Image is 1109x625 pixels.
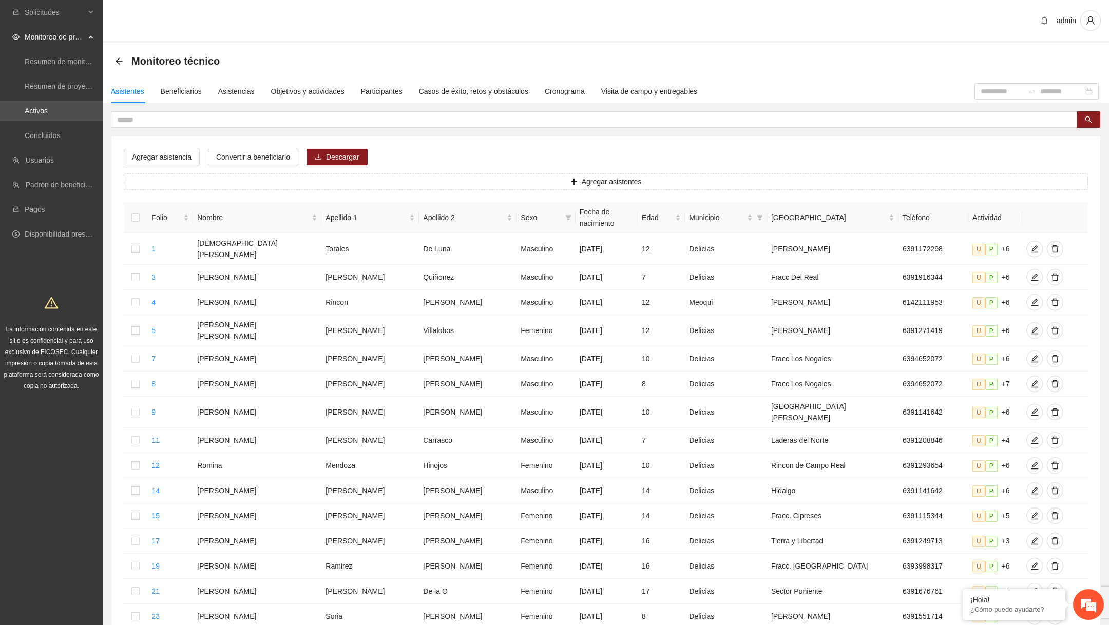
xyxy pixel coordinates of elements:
td: Fracc. Cipreses [767,503,898,529]
td: 8 [638,372,685,397]
th: Actividad [968,202,1022,233]
span: user [1081,16,1100,25]
td: Delicias [685,428,767,453]
td: [DATE] [576,290,638,315]
td: Hidalgo [767,478,898,503]
td: [DATE] [576,233,638,265]
button: edit [1026,457,1043,474]
span: delete [1047,562,1063,570]
span: edit [1027,562,1042,570]
td: [PERSON_NAME] [193,428,321,453]
td: Torales [321,233,419,265]
button: edit [1026,322,1043,339]
a: 23 [151,612,160,620]
span: delete [1047,408,1063,416]
td: [PERSON_NAME] [767,315,898,346]
td: Rincon [321,290,419,315]
td: Delicias [685,554,767,579]
td: [PERSON_NAME] [419,397,517,428]
a: 17 [151,537,160,545]
span: U [972,272,985,283]
td: Delicias [685,478,767,503]
span: P [985,354,998,365]
td: [PERSON_NAME] [193,529,321,554]
td: Delicias [685,315,767,346]
td: Delicias [685,346,767,372]
span: P [985,561,998,572]
span: search [1085,116,1092,124]
td: Delicias [685,397,767,428]
td: 14 [638,478,685,503]
span: delete [1047,245,1063,253]
button: delete [1047,457,1063,474]
button: delete [1047,376,1063,392]
a: 3 [151,273,156,281]
span: to [1028,87,1036,95]
span: Sexo [521,212,561,223]
a: Activos [25,107,48,115]
td: [PERSON_NAME] [767,233,898,265]
td: [PERSON_NAME] [419,503,517,529]
td: [PERSON_NAME] [193,265,321,290]
td: Laderas del Norte [767,428,898,453]
span: [GEOGRAPHIC_DATA] [771,212,887,223]
span: edit [1027,537,1042,545]
td: Fracc Los Nogales [767,346,898,372]
button: edit [1026,432,1043,448]
td: Femenino [517,315,575,346]
td: 14 [638,503,685,529]
button: delete [1047,432,1063,448]
td: [PERSON_NAME] [321,346,419,372]
td: Masculino [517,265,575,290]
td: Fracc. [GEOGRAPHIC_DATA] [767,554,898,579]
textarea: Escriba su mensaje y pulse “Intro” [5,280,196,316]
button: edit [1026,558,1043,574]
span: U [972,407,985,418]
span: edit [1027,273,1042,281]
td: 6391141642 [898,397,968,428]
button: edit [1026,533,1043,549]
button: edit [1026,404,1043,420]
span: delete [1047,273,1063,281]
button: edit [1026,376,1043,392]
td: 10 [638,346,685,372]
td: 16 [638,554,685,579]
a: Padrón de beneficiarios [26,181,101,189]
td: 6394652072 [898,346,968,372]
span: P [985,435,998,446]
td: 10 [638,397,685,428]
td: [DATE] [576,315,638,346]
span: Monitoreo de proyectos [25,27,85,47]
th: Apellido 1 [321,202,419,233]
a: 14 [151,486,160,495]
td: +6 [968,554,1022,579]
span: Agregar asistentes [582,176,642,187]
td: Rincon de Campo Real [767,453,898,478]
td: Masculino [517,428,575,453]
td: Quiñonez [419,265,517,290]
td: [PERSON_NAME] [321,503,419,529]
td: Delicias [685,503,767,529]
button: delete [1047,294,1063,310]
span: U [972,485,985,497]
td: Fracc Los Nogales [767,372,898,397]
span: eye [12,33,20,41]
a: 8 [151,380,156,388]
a: Resumen de monitoreo [25,57,100,66]
span: Convertir a beneficiario [216,151,290,163]
span: U [972,435,985,446]
span: Edad [642,212,673,223]
td: Ramirez [321,554,419,579]
a: 21 [151,587,160,595]
button: user [1080,10,1101,31]
div: Chatee con nosotros ahora [53,52,173,66]
button: downloadDescargar [307,149,368,165]
td: [DATE] [576,478,638,503]
td: [PERSON_NAME] [321,397,419,428]
span: edit [1027,512,1042,520]
span: delete [1047,355,1063,363]
th: Apellido 2 [419,202,517,233]
span: delete [1047,486,1063,495]
span: edit [1027,298,1042,306]
td: [PERSON_NAME] [419,346,517,372]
